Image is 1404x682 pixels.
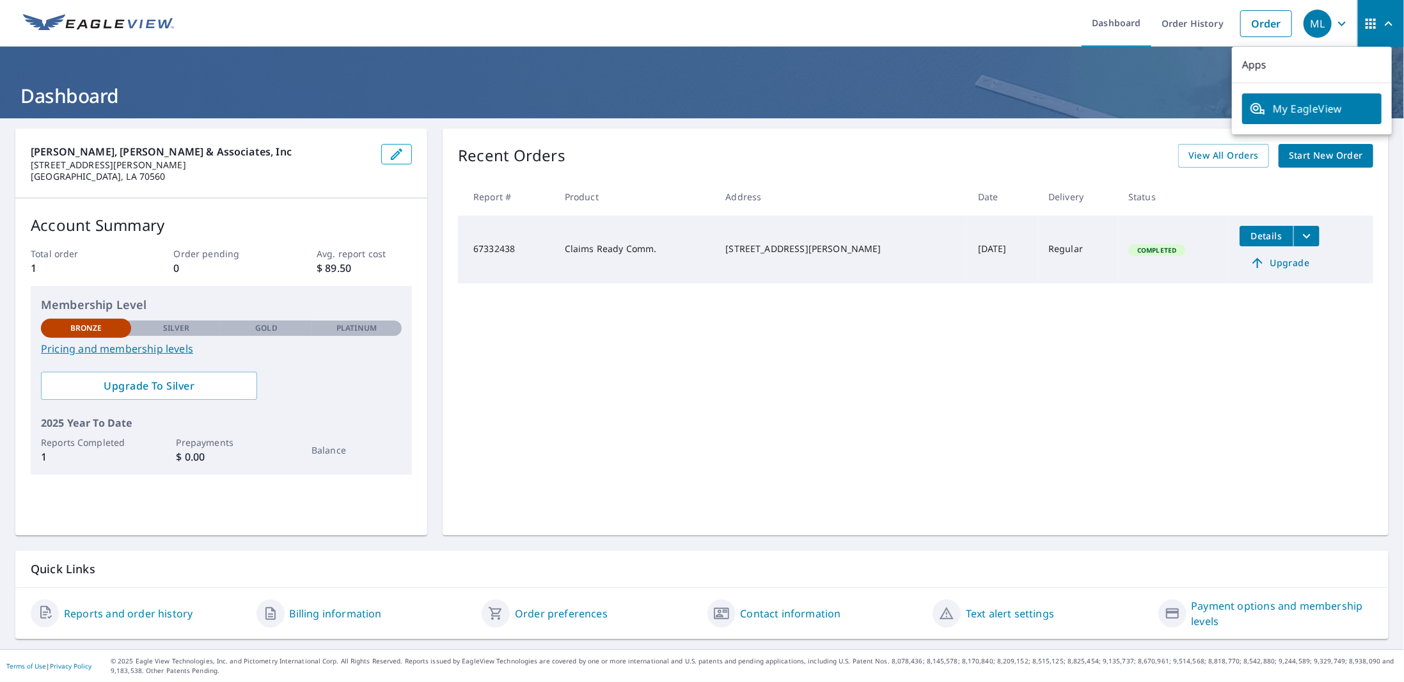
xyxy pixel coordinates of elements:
[31,561,1373,577] p: Quick Links
[312,443,402,457] p: Balance
[458,216,555,283] td: 67332438
[41,372,257,400] a: Upgrade To Silver
[6,662,46,670] a: Terms of Use
[23,14,174,33] img: EV Logo
[726,242,958,255] div: [STREET_ADDRESS][PERSON_NAME]
[555,216,716,283] td: Claims Ready Comm.
[50,662,91,670] a: Privacy Policy
[317,247,412,260] p: Avg. report cost
[31,171,371,182] p: [GEOGRAPHIC_DATA], LA 70560
[41,436,131,449] p: Reports Completed
[741,606,841,621] a: Contact information
[458,144,565,168] p: Recent Orders
[716,178,968,216] th: Address
[1232,47,1392,83] p: Apps
[174,247,269,260] p: Order pending
[174,260,269,276] p: 0
[336,322,377,334] p: Platinum
[966,606,1054,621] a: Text alert settings
[51,379,247,393] span: Upgrade To Silver
[1240,10,1292,37] a: Order
[555,178,716,216] th: Product
[41,296,402,313] p: Membership Level
[1289,148,1363,164] span: Start New Order
[1279,144,1373,168] a: Start New Order
[64,606,193,621] a: Reports and order history
[6,662,91,670] p: |
[1304,10,1332,38] div: ML
[177,449,267,464] p: $ 0.00
[1240,226,1293,246] button: detailsBtn-67332438
[458,178,555,216] th: Report #
[1038,178,1118,216] th: Delivery
[31,214,412,237] p: Account Summary
[1240,253,1320,273] a: Upgrade
[290,606,382,621] a: Billing information
[41,449,131,464] p: 1
[31,159,371,171] p: [STREET_ADDRESS][PERSON_NAME]
[15,83,1389,109] h1: Dashboard
[31,260,126,276] p: 1
[1247,255,1312,271] span: Upgrade
[41,415,402,431] p: 2025 Year To Date
[1118,178,1229,216] th: Status
[968,216,1038,283] td: [DATE]
[1188,148,1259,164] span: View All Orders
[177,436,267,449] p: Prepayments
[317,260,412,276] p: $ 89.50
[31,247,126,260] p: Total order
[1130,246,1184,255] span: Completed
[70,322,102,334] p: Bronze
[1293,226,1320,246] button: filesDropdownBtn-67332438
[968,178,1038,216] th: Date
[41,341,402,356] a: Pricing and membership levels
[255,322,277,334] p: Gold
[163,322,190,334] p: Silver
[111,656,1398,676] p: © 2025 Eagle View Technologies, Inc. and Pictometry International Corp. All Rights Reserved. Repo...
[515,606,608,621] a: Order preferences
[1178,144,1269,168] a: View All Orders
[1250,101,1374,116] span: My EagleView
[1247,230,1286,242] span: Details
[31,144,371,159] p: [PERSON_NAME], [PERSON_NAME] & Associates, Inc
[1242,93,1382,124] a: My EagleView
[1192,598,1374,629] a: Payment options and membership levels
[1038,216,1118,283] td: Regular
